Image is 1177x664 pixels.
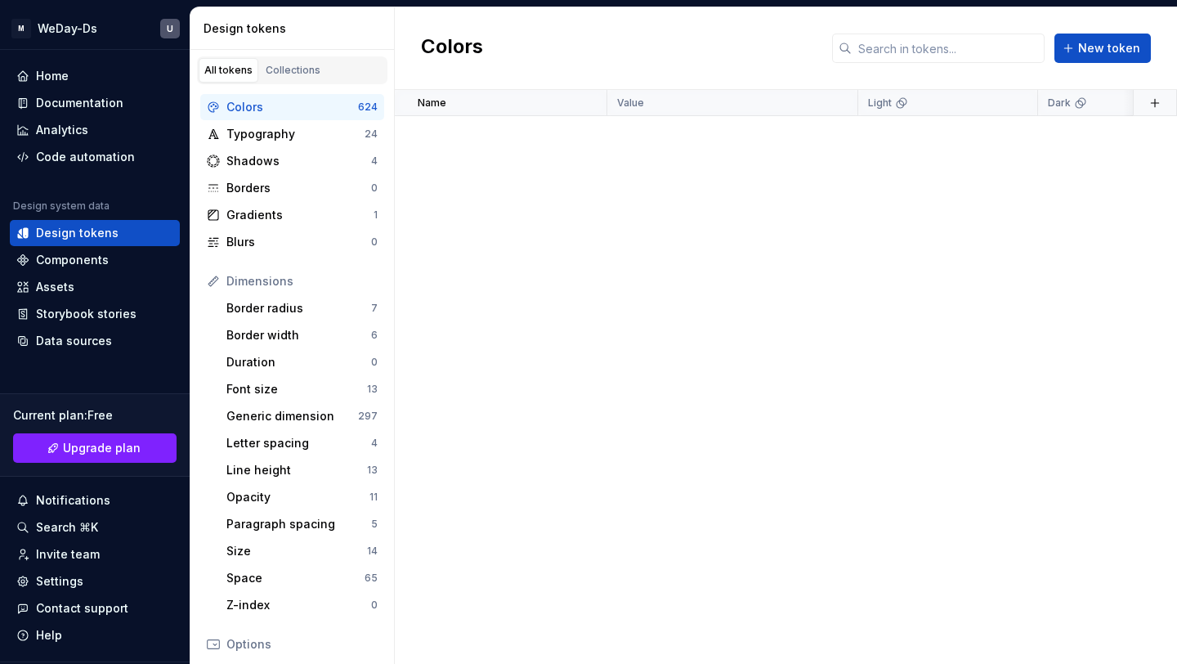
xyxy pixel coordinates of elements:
[11,19,31,38] div: M
[220,511,384,537] a: Paragraph spacing5
[38,20,97,37] div: WeDay-Ds
[10,595,180,621] button: Contact support
[36,122,88,138] div: Analytics
[374,209,378,222] div: 1
[226,462,367,478] div: Line height
[200,229,384,255] a: Blurs0
[36,546,100,563] div: Invite team
[13,200,110,213] div: Design system data
[371,182,378,195] div: 0
[10,63,180,89] a: Home
[220,457,384,483] a: Line height13
[36,573,83,590] div: Settings
[868,96,892,110] p: Light
[226,327,371,343] div: Border width
[266,64,320,77] div: Collections
[220,484,384,510] a: Opacity11
[371,302,378,315] div: 7
[371,155,378,168] div: 4
[220,430,384,456] a: Letter spacing4
[36,333,112,349] div: Data sources
[1048,96,1071,110] p: Dark
[200,148,384,174] a: Shadows4
[367,545,378,558] div: 14
[13,407,177,424] div: Current plan : Free
[10,622,180,648] button: Help
[10,514,180,541] button: Search ⌘K
[36,600,128,617] div: Contact support
[418,96,446,110] p: Name
[226,543,367,559] div: Size
[1078,40,1140,56] span: New token
[63,440,141,456] span: Upgrade plan
[226,273,378,289] div: Dimensions
[36,68,69,84] div: Home
[226,435,371,451] div: Letter spacing
[220,376,384,402] a: Font size13
[10,301,180,327] a: Storybook stories
[371,329,378,342] div: 6
[226,408,358,424] div: Generic dimension
[852,34,1045,63] input: Search in tokens...
[10,487,180,514] button: Notifications
[36,225,119,241] div: Design tokens
[226,207,374,223] div: Gradients
[226,516,371,532] div: Paragraph spacing
[371,518,378,531] div: 5
[167,22,173,35] div: U
[220,592,384,618] a: Z-index0
[226,180,371,196] div: Borders
[10,220,180,246] a: Design tokens
[10,274,180,300] a: Assets
[365,128,378,141] div: 24
[36,252,109,268] div: Components
[226,570,365,586] div: Space
[421,34,483,63] h2: Colors
[10,117,180,143] a: Analytics
[220,322,384,348] a: Border width6
[220,349,384,375] a: Duration0
[10,568,180,594] a: Settings
[36,306,136,322] div: Storybook stories
[220,538,384,564] a: Size14
[369,491,378,504] div: 11
[371,599,378,612] div: 0
[36,279,74,295] div: Assets
[10,328,180,354] a: Data sources
[200,121,384,147] a: Typography24
[226,126,365,142] div: Typography
[36,149,135,165] div: Code automation
[204,20,387,37] div: Design tokens
[226,354,371,370] div: Duration
[220,295,384,321] a: Border radius7
[358,101,378,114] div: 624
[371,437,378,450] div: 4
[371,356,378,369] div: 0
[10,144,180,170] a: Code automation
[10,90,180,116] a: Documentation
[200,94,384,120] a: Colors624
[36,492,110,509] div: Notifications
[226,234,371,250] div: Blurs
[200,202,384,228] a: Gradients1
[3,11,186,46] button: MWeDay-DsU
[226,99,358,115] div: Colors
[10,247,180,273] a: Components
[36,627,62,644] div: Help
[371,236,378,249] div: 0
[226,300,371,316] div: Border radius
[220,565,384,591] a: Space65
[13,433,177,463] button: Upgrade plan
[204,64,253,77] div: All tokens
[36,95,123,111] div: Documentation
[1054,34,1151,63] button: New token
[358,410,378,423] div: 297
[226,153,371,169] div: Shadows
[226,489,369,505] div: Opacity
[617,96,644,110] p: Value
[10,541,180,568] a: Invite team
[200,175,384,201] a: Borders0
[36,519,98,536] div: Search ⌘K
[220,403,384,429] a: Generic dimension297
[365,572,378,585] div: 65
